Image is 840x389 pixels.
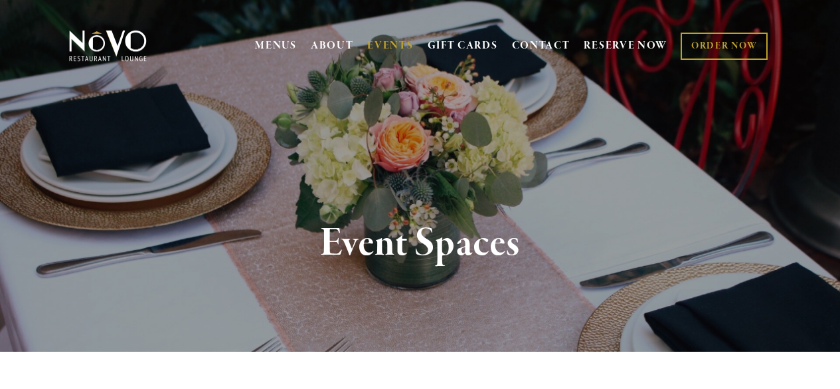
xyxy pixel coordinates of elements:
[428,33,498,59] a: GIFT CARDS
[320,218,520,269] strong: Event Spaces
[367,39,413,53] a: EVENTS
[255,39,297,53] a: MENUS
[584,33,667,59] a: RESERVE NOW
[311,39,354,53] a: ABOUT
[66,29,149,63] img: Novo Restaurant &amp; Lounge
[681,33,768,60] a: ORDER NOW
[512,33,570,59] a: CONTACT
